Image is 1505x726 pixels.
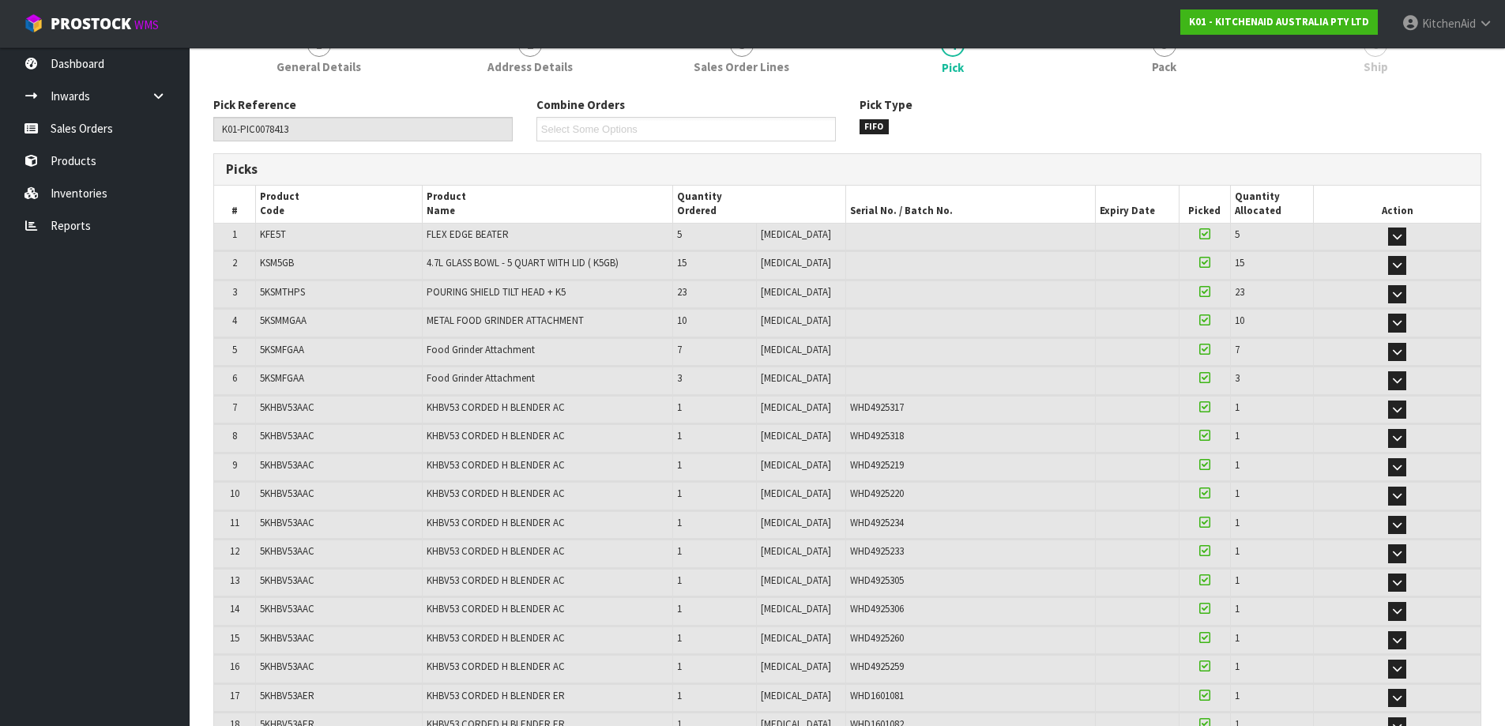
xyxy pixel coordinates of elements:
th: Product Code [256,186,423,223]
span: 1 [1235,660,1240,673]
span: WHD4925220 [850,487,904,500]
span: 1 [1235,574,1240,587]
span: KHBV53 CORDED H BLENDER AC [427,660,565,673]
span: 9 [232,458,237,472]
span: 17 [230,689,239,702]
span: 15 [1235,256,1244,269]
span: [MEDICAL_DATA] [761,631,831,645]
span: 1 [1235,544,1240,558]
span: 3 [677,371,682,385]
h3: Picks [226,162,836,177]
span: [MEDICAL_DATA] [761,602,831,615]
span: 23 [677,285,687,299]
span: Sales Order Lines [694,58,789,75]
span: 5KHBV53AAC [260,544,314,558]
span: 1 [677,574,682,587]
span: 1 [677,429,682,442]
span: 1 [1235,602,1240,615]
span: KHBV53 CORDED H BLENDER AC [427,544,565,558]
label: Combine Orders [536,96,625,113]
span: WHD1601081 [850,689,904,702]
span: 5KHBV53AAC [260,458,314,472]
span: KHBV53 CORDED H BLENDER AC [427,602,565,615]
span: 5KHBV53AAC [260,631,314,645]
span: 7 [1235,343,1240,356]
span: 5 [232,343,237,356]
span: 23 [1235,285,1244,299]
span: [MEDICAL_DATA] [761,285,831,299]
span: 12 [230,544,239,558]
strong: K01 - KITCHENAID AUSTRALIA PTY LTD [1189,15,1369,28]
span: Food Grinder Attachment [427,371,535,385]
span: 5KHBV53AAC [260,429,314,442]
span: 1 [1235,458,1240,472]
span: 5KHBV53AER [260,689,314,702]
span: WHD4925233 [850,544,904,558]
span: 1 [677,458,682,472]
span: KSM5GB [260,256,294,269]
span: 5KSMTHPS [260,285,305,299]
span: 1 [1235,487,1240,500]
span: [MEDICAL_DATA] [761,401,831,414]
span: [MEDICAL_DATA] [761,689,831,702]
span: General Details [277,58,361,75]
span: WHD4925318 [850,429,904,442]
span: 1 [1235,631,1240,645]
span: 5KHBV53AAC [260,487,314,500]
span: METAL FOOD GRINDER ATTACHMENT [427,314,584,327]
span: 4.7L GLASS BOWL - 5 QUART WITH LID ( K5GB) [427,256,619,269]
span: KHBV53 CORDED H BLENDER AC [427,574,565,587]
span: 1 [677,631,682,645]
span: Picked [1188,204,1221,217]
span: WHD4925317 [850,401,904,414]
img: cube-alt.png [24,13,43,33]
th: Quantity Ordered [673,186,845,223]
span: 1 [677,516,682,529]
span: Address Details [487,58,573,75]
small: WMS [134,17,159,32]
span: FIFO [860,119,890,135]
span: KFE5T [260,228,286,241]
span: 5KSMMGAA [260,314,307,327]
span: WHD4925234 [850,516,904,529]
span: KHBV53 CORDED H BLENDER AC [427,516,565,529]
span: KitchenAid [1422,16,1476,31]
span: 5KHBV53AAC [260,574,314,587]
th: Serial No. / Batch No. [845,186,1096,223]
span: 1 [1235,689,1240,702]
span: WHD4925259 [850,660,904,673]
span: 14 [230,602,239,615]
span: 7 [232,401,237,414]
span: 11 [230,516,239,529]
span: [MEDICAL_DATA] [761,228,831,241]
th: Action [1314,186,1481,223]
span: [MEDICAL_DATA] [761,574,831,587]
span: 1 [677,544,682,558]
span: KHBV53 CORDED H BLENDER AC [427,429,565,442]
span: 6 [232,371,237,385]
span: 15 [230,631,239,645]
span: Food Grinder Attachment [427,343,535,356]
span: 3 [1235,371,1240,385]
span: POURING SHIELD TILT HEAD + K5 [427,285,566,299]
span: [MEDICAL_DATA] [761,429,831,442]
span: 7 [677,343,682,356]
span: [MEDICAL_DATA] [761,660,831,673]
span: [MEDICAL_DATA] [761,371,831,385]
span: 1 [677,401,682,414]
span: 5KHBV53AAC [260,516,314,529]
span: 4 [232,314,237,327]
span: 5KSMFGAA [260,371,304,385]
span: KHBV53 CORDED H BLENDER AC [427,631,565,645]
span: KHBV53 CORDED H BLENDER AC [427,487,565,500]
span: WHD4925306 [850,602,904,615]
span: 1 [232,228,237,241]
span: 5KSMFGAA [260,343,304,356]
span: [MEDICAL_DATA] [761,516,831,529]
span: 1 [677,689,682,702]
span: ProStock [51,13,131,34]
span: 16 [230,660,239,673]
span: 5 [677,228,682,241]
span: 2 [232,256,237,269]
span: [MEDICAL_DATA] [761,458,831,472]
